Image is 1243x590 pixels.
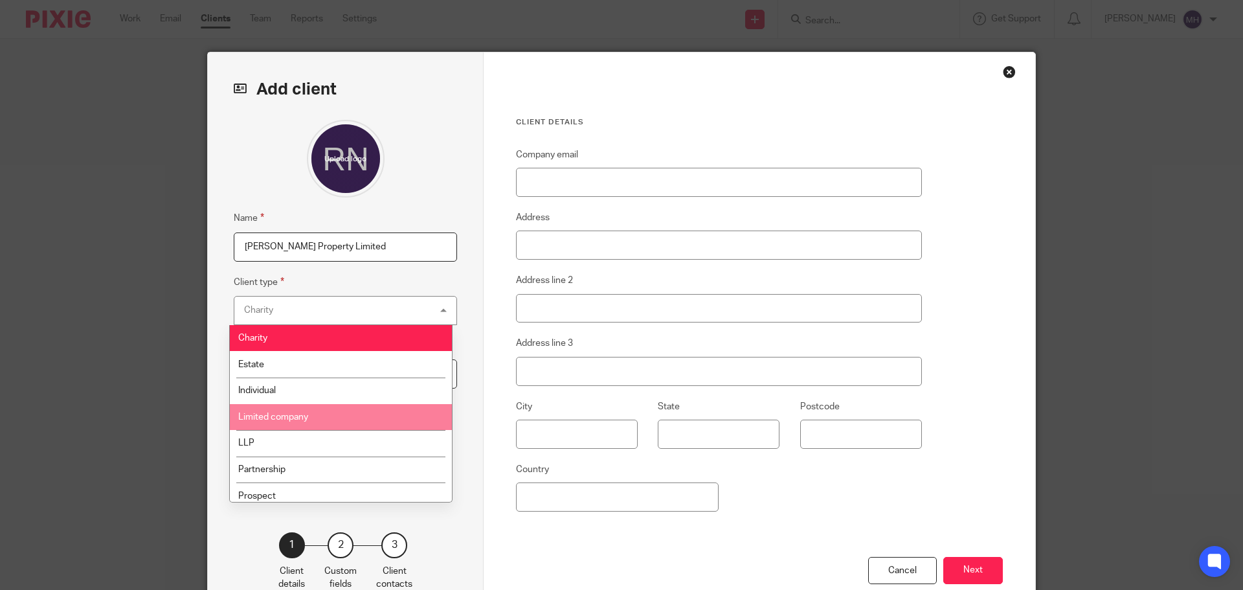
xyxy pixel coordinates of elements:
[516,400,532,413] label: City
[279,532,305,558] div: 1
[238,360,264,369] span: Estate
[658,400,680,413] label: State
[516,274,573,287] label: Address line 2
[238,492,276,501] span: Prospect
[328,532,353,558] div: 2
[1003,65,1016,78] div: Close this dialog window
[238,334,267,343] span: Charity
[516,211,550,224] label: Address
[238,465,286,474] span: Partnership
[234,275,284,289] label: Client type
[234,78,457,100] h2: Add client
[516,463,549,476] label: Country
[516,148,578,161] label: Company email
[516,337,573,350] label: Address line 3
[238,386,276,395] span: Individual
[943,557,1003,585] button: Next
[516,117,922,128] h3: Client details
[381,532,407,558] div: 3
[868,557,937,585] div: Cancel
[244,306,273,315] div: Charity
[234,210,264,225] label: Name
[238,438,254,448] span: LLP
[238,413,308,422] span: Limited company
[800,400,840,413] label: Postcode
